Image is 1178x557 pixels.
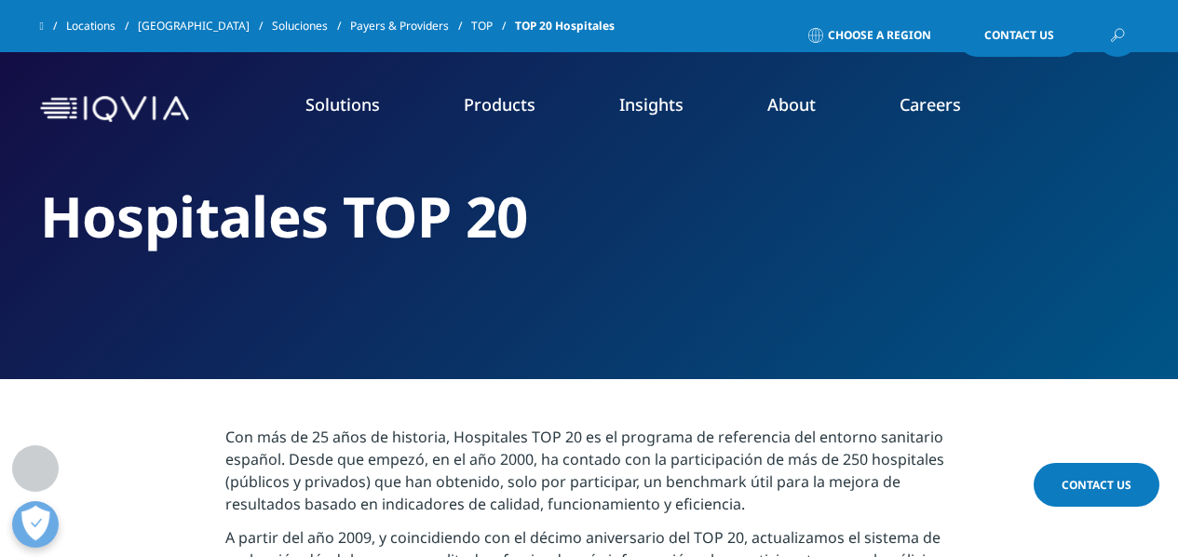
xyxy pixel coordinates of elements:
span: Contact Us [1062,477,1131,493]
p: Con más de 25 años de historia, Hospitales TOP 20 es el programa de referencia del entorno sanita... [225,426,953,526]
a: Contact Us [956,14,1082,57]
a: Products [464,93,535,115]
h2: Hospitales TOP 20 [40,182,1139,251]
nav: Primary [196,65,1139,153]
a: Contact Us [1034,463,1159,507]
a: Insights [619,93,684,115]
a: Careers [900,93,961,115]
a: Solutions [305,93,380,115]
span: Choose a Region [828,28,931,43]
a: About [767,93,816,115]
span: Contact Us [984,30,1054,41]
button: Ouvrir le centre de préférences [12,501,59,548]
